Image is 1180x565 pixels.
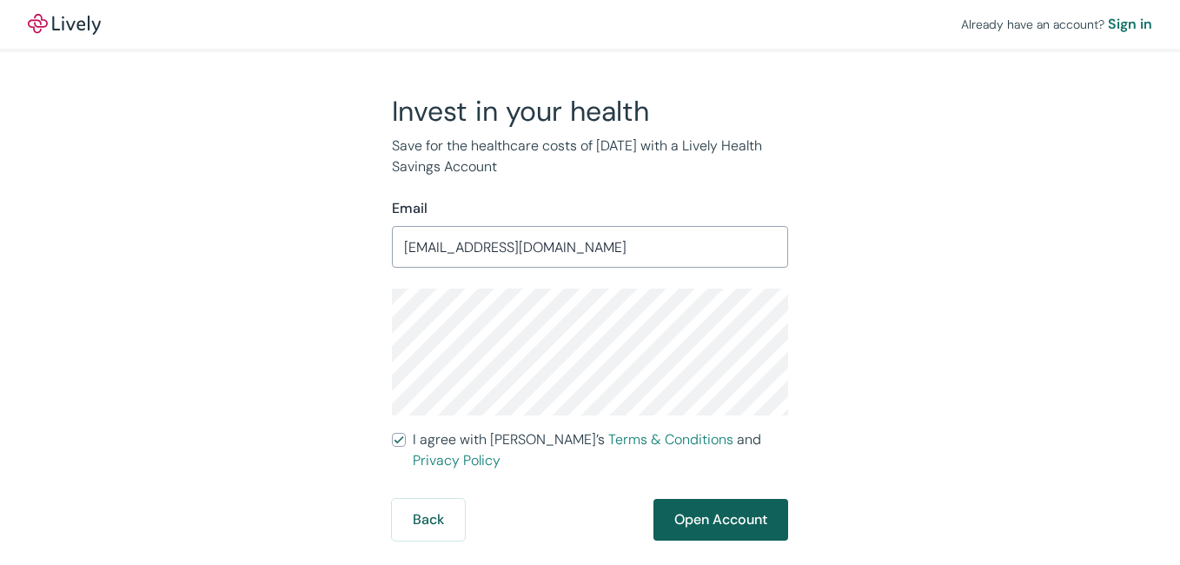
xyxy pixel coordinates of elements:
img: Lively [28,14,101,35]
span: I agree with [PERSON_NAME]’s and [413,429,788,471]
a: Privacy Policy [413,451,501,469]
button: Open Account [653,499,788,541]
a: Sign in [1108,14,1152,35]
label: Email [392,198,428,219]
p: Save for the healthcare costs of [DATE] with a Lively Health Savings Account [392,136,788,177]
div: Already have an account? [961,14,1152,35]
button: Back [392,499,465,541]
a: Terms & Conditions [608,430,733,449]
h2: Invest in your health [392,94,788,129]
a: LivelyLively [28,14,101,35]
